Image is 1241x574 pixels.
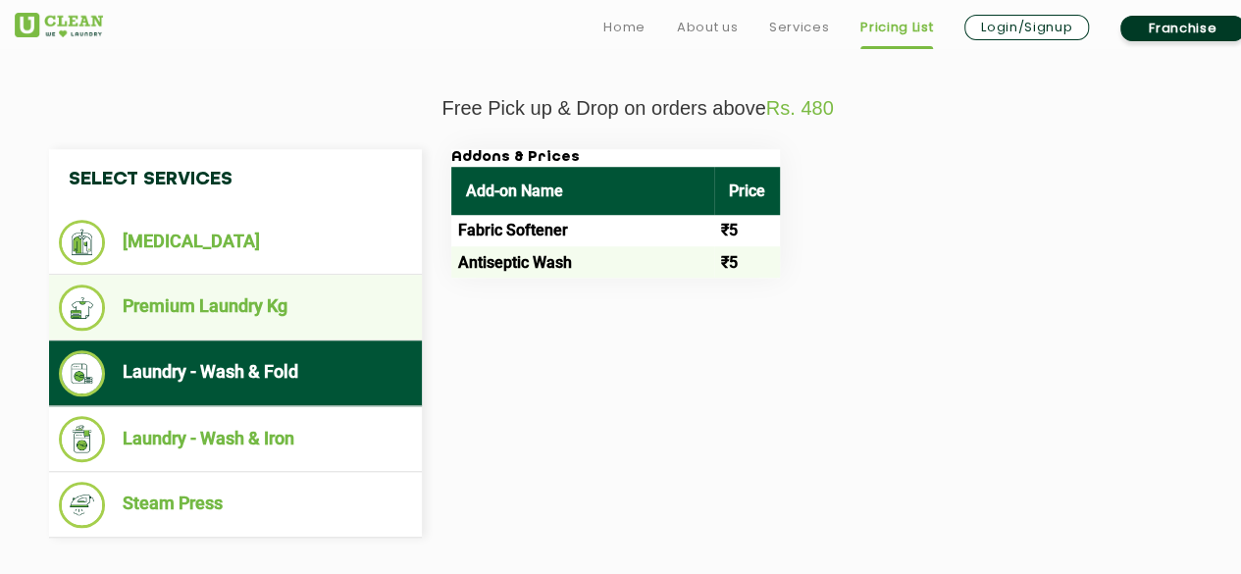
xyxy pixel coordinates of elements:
li: Premium Laundry Kg [59,285,412,331]
img: Premium Laundry Kg [59,285,105,331]
th: Price [714,167,780,215]
a: Pricing List [860,16,933,39]
td: ₹5 [714,215,780,246]
a: Login/Signup [964,15,1089,40]
li: [MEDICAL_DATA] [59,220,412,265]
img: Laundry - Wash & Iron [59,416,105,462]
a: Services [769,16,829,39]
li: Laundry - Wash & Iron [59,416,412,462]
img: UClean Laundry and Dry Cleaning [15,13,103,37]
a: About us [677,16,738,39]
img: Dry Cleaning [59,220,105,265]
li: Steam Press [59,482,412,528]
h4: Select Services [49,149,422,210]
td: Fabric Softener [451,215,714,246]
img: Steam Press [59,482,105,528]
span: Rs. 480 [766,97,834,119]
td: ₹5 [714,246,780,278]
td: Antiseptic Wash [451,246,714,278]
img: Laundry - Wash & Fold [59,350,105,396]
li: Laundry - Wash & Fold [59,350,412,396]
h3: Addons & Prices [451,149,780,167]
th: Add-on Name [451,167,714,215]
a: Home [603,16,646,39]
